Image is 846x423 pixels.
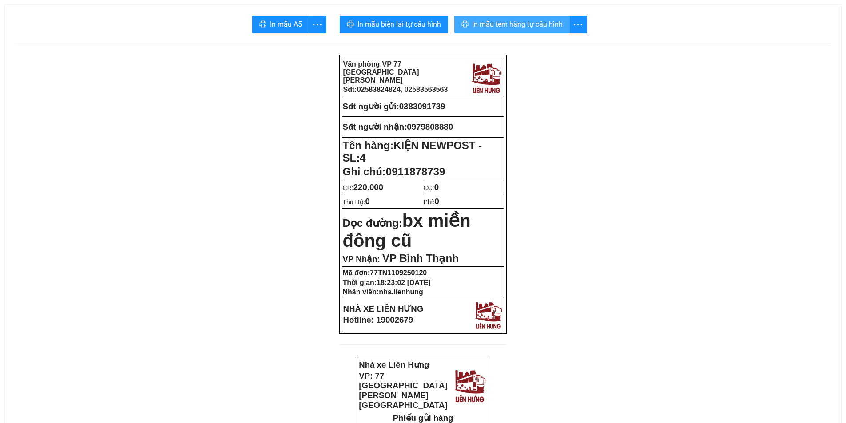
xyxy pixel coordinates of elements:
span: KIỆN NEWPOST - SL: [343,139,482,164]
span: In mẫu tem hàng tự cấu hình [472,19,563,30]
span: 0911878739 [386,166,445,178]
span: more [570,19,587,30]
span: 0 [434,197,439,206]
span: 0383091739 [399,102,445,111]
strong: Sđt người gửi: [343,102,399,111]
span: 77TN1109250120 [370,269,427,277]
button: more [569,16,587,33]
span: VP 77 [GEOGRAPHIC_DATA][PERSON_NAME] [343,60,419,84]
strong: Thời gian: [343,279,431,286]
span: VP Bình Thạnh [382,252,459,264]
strong: Mã đơn: [343,269,427,277]
span: Ghi chú: [343,166,445,178]
img: logo [469,60,503,94]
strong: Sđt người nhận: [343,122,407,131]
img: logo [473,299,504,330]
span: nha.lienhung [379,288,423,296]
span: CC: [424,184,439,191]
span: bx miền đông cũ [343,211,471,250]
span: CR: [343,184,384,191]
span: Thu Hộ: [343,198,370,206]
strong: Sđt: [343,86,448,93]
span: 0 [365,197,370,206]
span: VP Nhận: [343,254,380,264]
strong: Nhân viên: [343,288,423,296]
span: printer [259,20,266,29]
span: 0 [434,182,439,192]
strong: Phiếu gửi hàng [393,413,453,423]
span: In mẫu A5 [270,19,302,30]
strong: Nhà xe Liên Hưng [359,360,429,369]
span: printer [461,20,469,29]
span: 0979808880 [407,122,453,131]
button: printerIn mẫu tem hàng tự cấu hình [454,16,570,33]
button: more [309,16,326,33]
span: 220.000 [353,182,383,192]
img: logo [452,367,487,403]
strong: NHÀ XE LIÊN HƯNG [343,304,424,313]
strong: Dọc đường: [343,217,471,249]
button: printerIn mẫu biên lai tự cấu hình [340,16,448,33]
strong: Hotline: 19002679 [343,315,413,324]
span: 18:23:02 [DATE] [377,279,431,286]
span: 4 [360,152,365,164]
span: 02583824824, 02583563563 [357,86,448,93]
strong: VP: 77 [GEOGRAPHIC_DATA][PERSON_NAME][GEOGRAPHIC_DATA] [359,371,447,410]
span: Phí: [424,198,439,206]
button: printerIn mẫu A5 [252,16,309,33]
strong: Tên hàng: [343,139,482,164]
span: more [309,19,326,30]
span: printer [347,20,354,29]
span: In mẫu biên lai tự cấu hình [357,19,441,30]
strong: Văn phòng: [343,60,419,84]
